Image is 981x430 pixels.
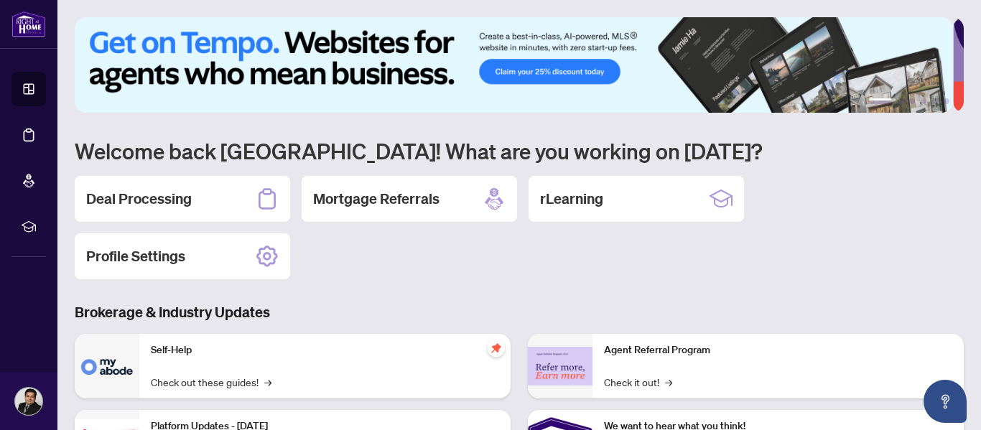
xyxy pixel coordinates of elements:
img: logo [11,11,46,37]
button: 1 [869,98,892,104]
img: Self-Help [75,334,139,398]
a: Check it out!→ [604,374,672,390]
p: Self-Help [151,342,499,358]
h2: Deal Processing [86,189,192,209]
button: 2 [898,98,903,104]
button: 5 [932,98,938,104]
a: Check out these guides!→ [151,374,271,390]
span: → [264,374,271,390]
p: Agent Referral Program [604,342,952,358]
h2: Profile Settings [86,246,185,266]
img: Profile Icon [15,388,42,415]
span: → [665,374,672,390]
button: 6 [944,98,949,104]
button: 4 [921,98,926,104]
h1: Welcome back [GEOGRAPHIC_DATA]! What are you working on [DATE]? [75,137,964,164]
h3: Brokerage & Industry Updates [75,302,964,322]
span: pushpin [488,340,505,357]
button: Open asap [924,380,967,423]
img: Agent Referral Program [528,347,592,386]
img: Slide 0 [75,17,953,113]
button: 3 [909,98,915,104]
h2: Mortgage Referrals [313,189,440,209]
h2: rLearning [540,189,603,209]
